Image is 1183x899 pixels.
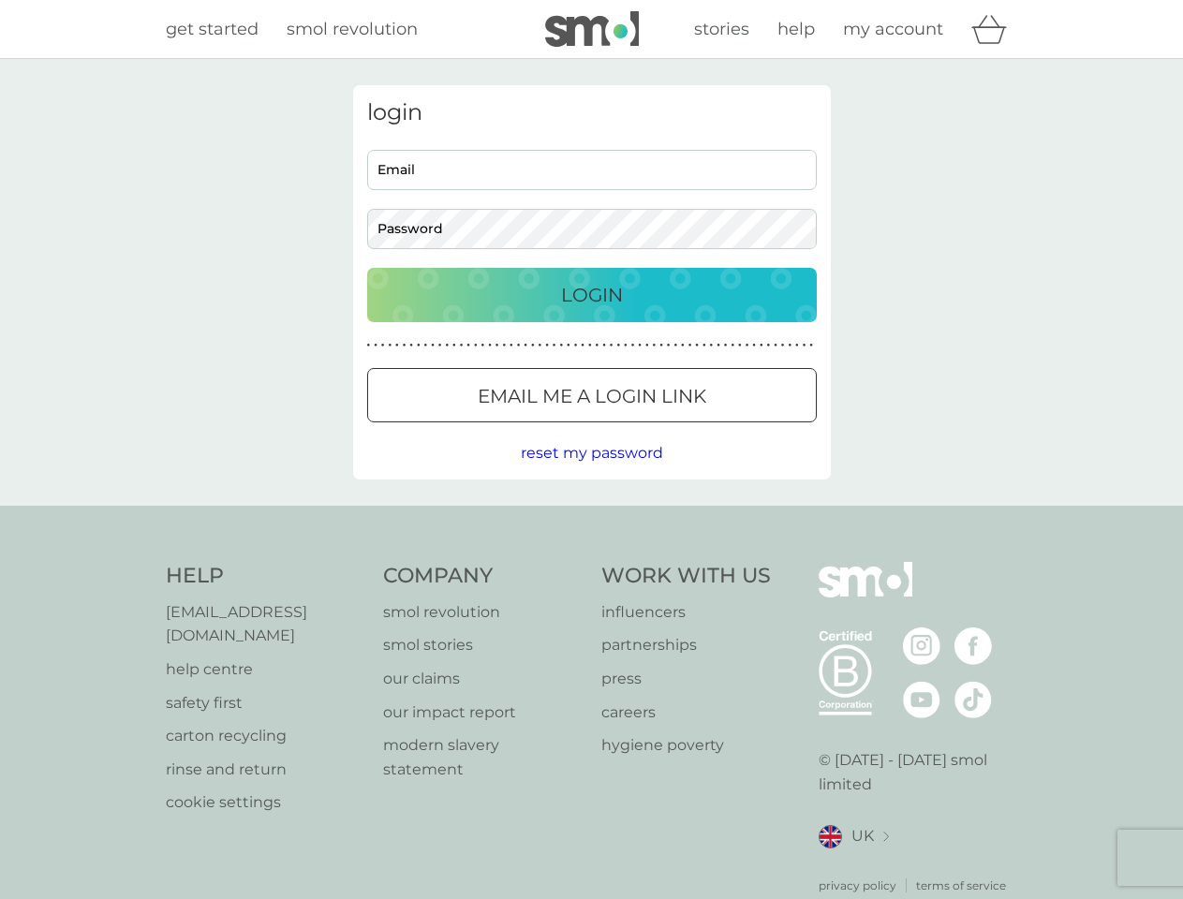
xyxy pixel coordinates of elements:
[809,341,813,350] p: ●
[795,341,799,350] p: ●
[954,627,992,665] img: visit the smol Facebook page
[624,341,628,350] p: ●
[466,341,470,350] p: ●
[843,16,943,43] a: my account
[971,10,1018,48] div: basket
[545,11,639,47] img: smol
[403,341,407,350] p: ●
[395,341,399,350] p: ●
[481,341,485,350] p: ●
[166,562,365,591] h4: Help
[524,341,527,350] p: ●
[843,19,943,39] span: my account
[710,341,714,350] p: ●
[588,341,592,350] p: ●
[166,790,365,815] p: cookie settings
[409,341,413,350] p: ●
[561,280,623,310] p: Login
[601,600,771,625] p: influencers
[478,381,706,411] p: Email me a login link
[695,341,699,350] p: ●
[417,341,421,350] p: ●
[488,341,492,350] p: ●
[452,341,456,350] p: ●
[460,341,464,350] p: ●
[653,341,657,350] p: ●
[645,341,649,350] p: ●
[601,562,771,591] h4: Work With Us
[367,341,371,350] p: ●
[819,748,1018,796] p: © [DATE] - [DATE] smol limited
[702,341,706,350] p: ●
[596,341,599,350] p: ●
[601,733,771,758] a: hygiene poverty
[601,700,771,725] a: careers
[545,341,549,350] p: ●
[803,341,806,350] p: ●
[916,877,1006,894] a: terms of service
[819,877,896,894] a: privacy policy
[954,681,992,718] img: visit the smol Tiktok page
[581,341,584,350] p: ●
[474,341,478,350] p: ●
[883,832,889,842] img: select a new location
[367,99,817,126] h3: login
[559,341,563,350] p: ●
[383,700,583,725] a: our impact report
[383,562,583,591] h4: Company
[166,16,259,43] a: get started
[601,667,771,691] a: press
[539,341,542,350] p: ●
[903,627,940,665] img: visit the smol Instagram page
[752,341,756,350] p: ●
[531,341,535,350] p: ●
[631,341,635,350] p: ●
[638,341,642,350] p: ●
[688,341,692,350] p: ●
[777,19,815,39] span: help
[781,341,785,350] p: ●
[383,600,583,625] a: smol revolution
[383,733,583,781] a: modern slavery statement
[383,667,583,691] a: our claims
[521,444,663,462] span: reset my password
[166,600,365,648] a: [EMAIL_ADDRESS][DOMAIN_NAME]
[502,341,506,350] p: ●
[903,681,940,718] img: visit the smol Youtube page
[851,824,874,848] span: UK
[287,16,418,43] a: smol revolution
[438,341,442,350] p: ●
[166,724,365,748] a: carton recycling
[777,16,815,43] a: help
[819,825,842,848] img: UK flag
[367,268,817,322] button: Login
[774,341,777,350] p: ●
[424,341,428,350] p: ●
[553,341,556,350] p: ●
[694,16,749,43] a: stories
[681,341,685,350] p: ●
[767,341,771,350] p: ●
[374,341,377,350] p: ●
[601,633,771,657] a: partnerships
[574,341,578,350] p: ●
[166,758,365,782] a: rinse and return
[510,341,513,350] p: ●
[166,657,365,682] a: help centre
[819,562,912,626] img: smol
[287,19,418,39] span: smol revolution
[694,19,749,39] span: stories
[166,691,365,715] a: safety first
